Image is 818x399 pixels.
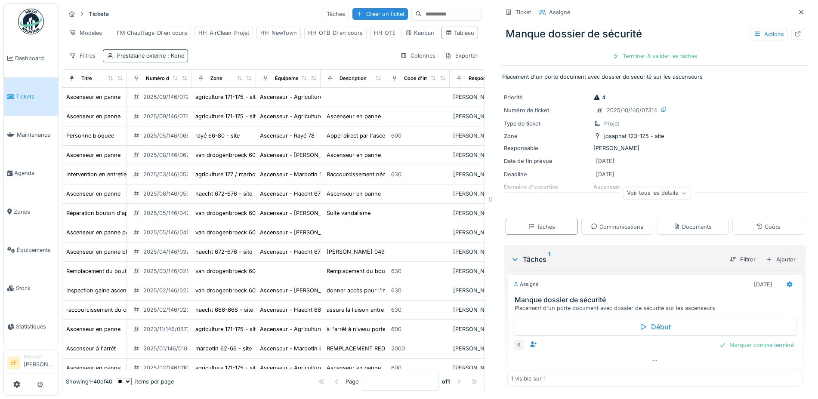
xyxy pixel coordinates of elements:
div: Ascenseur - Marbotin 58 [260,170,326,178]
div: Ascenseur en panne [327,151,381,159]
div: agriculture 171-175 - site [195,364,259,372]
div: Ascenseur en panne [327,190,381,198]
div: 600 [391,364,401,372]
div: Ascenseur en panne [66,364,120,372]
div: Ascenseur en panne portes restent ouvertes [66,228,183,236]
div: [PERSON_NAME] [453,228,511,236]
div: [PERSON_NAME] [453,112,511,120]
div: Ascenseur - Agriculture 173 [260,112,333,120]
div: Raccourcissement nécessaire du cable limiteur d... [327,170,459,178]
div: haecht 666-668 - site [195,306,253,314]
div: Ascenseur en panne [327,364,381,372]
div: 2025/08/146/06254 [143,151,197,159]
div: Ascenseur - Haecht 668 [260,306,324,314]
div: Ascenseur à l'arrêt [66,344,116,353]
div: Responsable [469,75,499,82]
div: items per page [116,378,174,386]
div: 630 [391,306,401,314]
div: Ascenseur - [PERSON_NAME] 62 [260,209,349,217]
span: Statistiques [16,322,55,331]
div: [PERSON_NAME] [453,209,511,217]
div: 2025/05/146/04161 [143,228,194,236]
div: Prestataire externe [117,52,184,60]
span: Tickets [16,92,55,101]
div: K [513,339,525,351]
div: Date de fin prévue [504,157,590,165]
div: van droogenbroeck 60-62 / helmet 339 - site [195,228,315,236]
div: [PERSON_NAME] [453,190,511,198]
div: [PERSON_NAME] 0495/75.45.91 [327,248,413,256]
div: [PERSON_NAME] [453,248,511,256]
div: agriculture 177 / marbotin 58-60 - site [195,170,295,178]
div: Tableau [445,29,474,37]
div: Filtrer [726,254,759,265]
div: Appel direct par l'ascenseur - épannage par [PERSON_NAME] [327,132,490,140]
img: Badge_color-CXgf-gQk.svg [18,9,44,34]
div: Ascenseur en panne [66,93,120,101]
div: 2025/06/146/05077 [143,190,196,198]
div: Personne bloquée [66,132,114,140]
a: Statistiques [4,307,58,346]
strong: of 1 [442,378,450,386]
div: Responsable [504,144,590,152]
div: Showing 1 - 40 of 40 [66,378,112,386]
div: Type de ticket [504,120,590,128]
span: Maintenance [17,131,55,139]
div: haecht 672-676 - site [195,190,252,198]
div: HH_NewTown [260,29,297,37]
span: : Kone [166,52,184,59]
div: Réparation bouton d'appel -1 [66,209,142,217]
div: Remplacement du bouton d'appel palier défectueu... [327,267,464,275]
div: [PERSON_NAME] [453,306,511,314]
div: Inspection gaine ascenseur - prévention incendie [66,286,196,295]
div: Ascenseur en panne [66,325,120,333]
div: Ascenseur en panne bloqué au 5éme étage [66,248,180,256]
div: Projet [604,120,619,128]
div: Ascenseur - [PERSON_NAME] 62 [260,286,349,295]
div: [DATE] [754,280,772,289]
div: HH_OTB_DI en cours [308,29,363,37]
div: Titre [81,75,92,82]
a: Tickets [4,77,58,116]
div: REMPLACEMENT REDRESSEUR FREIN ET 2 FUSIBLES [327,344,469,353]
div: Documents [673,223,712,231]
div: Ticket [515,8,531,16]
div: Coûts [756,223,780,231]
div: josaphat 123-125 - site [604,132,664,140]
div: Créer un ticket [352,8,408,20]
div: Ajouter [762,254,799,265]
div: 2025/09/146/07252 [143,112,196,120]
div: 2025/01/146/01044 [143,344,194,353]
div: Voir tous les détails [623,187,691,199]
div: 630 [391,267,401,275]
div: Marquer comme terminé [716,339,797,351]
div: Ascenseur - Agriculture 173 [260,364,333,372]
div: 1 visible sur 1 [511,374,546,383]
p: Placement d'un porte document avec dossier de sécurité sur les ascenseurs [502,73,808,81]
div: Ascenseur - Agriculture 173 [260,93,333,101]
div: Remplacement du bouton d'appel palier défectueux [66,267,201,275]
div: Ascenseur en panne [66,112,120,120]
div: 2025/03/146/05275 [143,170,196,178]
div: [PERSON_NAME] [453,132,511,140]
div: Exporter [441,49,482,62]
h3: Manque dossier de sécurité [515,296,799,304]
div: raccourcissement du câble limiteur de vitesse [66,306,185,314]
div: Manager [24,353,55,360]
div: [PERSON_NAME] [453,344,511,353]
div: Deadline [504,170,590,178]
sup: 1 [548,254,550,264]
strong: Tickets [85,10,112,18]
div: 2000 [391,344,405,353]
div: Début [513,318,797,336]
div: Code d'imputation [404,75,448,82]
div: Kanban [405,29,434,37]
div: Communications [591,223,643,231]
div: HH_AirClean_Projet [198,29,249,37]
div: assure la liaison entre le système parachute et... [327,306,453,314]
div: 2025/05/146/04266 [143,209,197,217]
div: HH_OTB_Projet en cours [374,29,438,37]
div: 630 [391,170,401,178]
div: Terminer & valider les tâches [609,50,701,62]
div: Placement d'un porte document avec dossier de sécurité sur les ascenseurs [515,304,799,312]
